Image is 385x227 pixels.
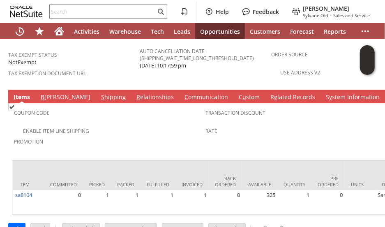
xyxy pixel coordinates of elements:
input: Search [50,7,156,16]
td: 1 [83,190,111,215]
span: [DATE] 10:17:59 pm [140,62,186,70]
a: Use Address V2 [280,69,320,76]
a: Opportunities [195,23,245,39]
a: Promotion [14,139,43,146]
a: Shipping [99,93,128,102]
a: Related Records [268,93,317,102]
td: 0 [44,190,83,215]
a: Enable Item Line Shipping [23,128,89,135]
a: Reports [319,23,351,39]
span: u [242,93,246,101]
div: Units [351,182,369,188]
td: 1 [175,190,209,215]
a: Order Source [271,51,308,58]
div: Available [248,182,271,188]
a: Activities [69,23,104,39]
a: Customers [245,23,285,39]
a: Home [49,23,69,39]
a: Recent Records [10,23,30,39]
a: Items [12,93,32,102]
a: Auto Cancellation Date (shipping_wait_time_long_threshold_date) [140,48,254,62]
div: Packed [117,182,134,188]
span: Oracle Guided Learning Widget. To move around, please hold and drag [360,60,375,75]
span: Leads [174,28,190,35]
a: Tax Exempt Status [8,52,57,59]
span: Warehouse [109,28,141,35]
div: Pre Ordered [318,176,339,188]
div: Back Ordered [215,176,236,188]
span: [PERSON_NAME] [303,5,349,12]
span: Reports [324,28,346,35]
a: Warehouse [104,23,146,39]
td: 0 [311,190,345,215]
td: 1 [141,190,175,215]
a: Custom [237,93,262,102]
label: Feedback [253,8,279,16]
a: Tech [146,23,169,39]
svg: logo [10,6,43,17]
a: Tax Exemption Document URL [8,70,86,77]
span: I [14,93,16,101]
span: Activities [74,28,99,35]
a: System Information [324,93,382,102]
div: Shortcuts [30,23,49,39]
div: Fulfilled [147,182,169,188]
svg: Search [156,7,166,16]
a: Relationships [134,93,176,102]
span: NotExempt [8,59,37,67]
td: 325 [242,190,277,215]
span: - [330,12,332,19]
iframe: Click here to launch Oracle Guided Learning Help Panel [360,45,375,75]
a: sa8104 [15,192,32,199]
span: Forecast [290,28,314,35]
a: Rate [205,128,217,135]
img: Checked [8,104,15,111]
span: e [274,93,277,101]
svg: Shortcuts [35,26,44,36]
span: Opportunities [200,28,240,35]
div: Invoiced [182,182,203,188]
span: R [136,93,140,101]
svg: Home [54,26,64,36]
span: Tech [151,28,164,35]
a: Leads [169,23,195,39]
span: Sylvane Old [303,12,328,19]
span: S [101,93,104,101]
a: Communication [182,93,230,102]
div: Item [19,182,38,188]
td: 0 [209,190,242,215]
div: Quantity [284,182,305,188]
svg: Recent Records [15,26,25,36]
span: B [41,93,44,101]
td: 1 [277,190,311,215]
a: B[PERSON_NAME] [39,93,92,102]
div: Picked [89,182,105,188]
span: C [184,93,188,101]
a: Forecast [285,23,319,39]
a: Transaction Discount [205,110,265,117]
div: Committed [50,182,77,188]
span: y [329,93,332,101]
span: Customers [250,28,280,35]
span: Sales and Service [333,12,370,19]
div: More menus [355,23,375,39]
td: 1 [111,190,141,215]
a: Coupon Code [14,110,50,117]
label: Help [216,8,229,16]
